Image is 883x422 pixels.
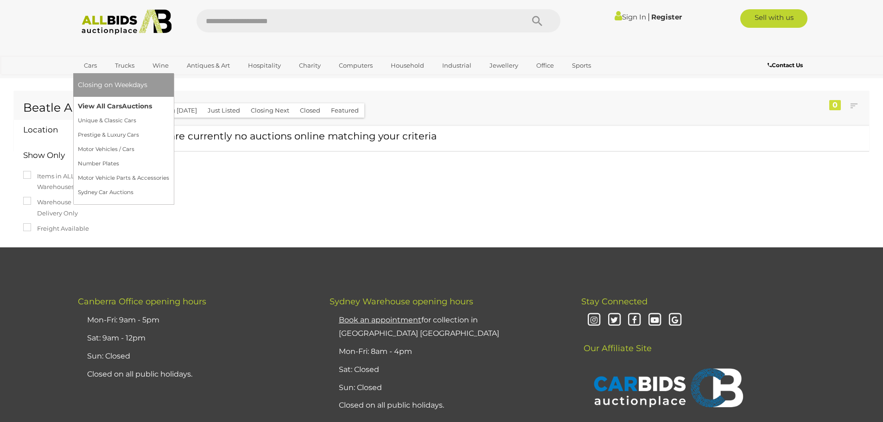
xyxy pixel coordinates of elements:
i: Google [667,312,683,328]
a: Trucks [109,58,140,73]
a: Sign In [615,13,646,21]
a: Contact Us [768,60,805,70]
li: Sat: 9am - 12pm [85,329,306,347]
a: Computers [333,58,379,73]
button: Just Listed [202,103,246,118]
li: Sun: Closed [337,379,558,397]
span: Canberra Office opening hours [78,296,206,307]
img: Allbids.com.au [76,9,177,35]
label: Items in ALLBIDS Warehouses [23,171,115,193]
li: Sat: Closed [337,361,558,379]
span: Sydney Warehouse opening hours [330,296,473,307]
li: Sun: Closed [85,347,306,365]
h4: Show Only [23,151,98,160]
i: Facebook [626,312,642,328]
label: Freight Available [23,223,89,234]
a: Sell with us [740,9,807,28]
i: Youtube [647,312,663,328]
button: Featured [325,103,364,118]
a: Register [651,13,682,21]
li: Closed on all public holidays. [85,365,306,384]
div: 0 [829,100,841,110]
b: Contact Us [768,62,803,69]
button: Closing [DATE] [147,103,203,118]
span: Our Affiliate Site [581,329,652,353]
button: Closed [294,103,326,118]
a: Jewellery [483,58,524,73]
h4: Category [23,247,98,256]
li: Mon-Fri: 9am - 5pm [85,311,306,329]
u: Book an appointment [339,315,421,324]
a: Antiques & Art [181,58,236,73]
a: Book an appointmentfor collection in [GEOGRAPHIC_DATA] [GEOGRAPHIC_DATA] [339,315,499,338]
a: Industrial [436,58,477,73]
a: Office [530,58,560,73]
a: Sports [566,58,597,73]
i: Instagram [586,312,602,328]
button: Closing Next [245,103,295,118]
span: Stay Connected [581,296,648,307]
span: There are currently no auctions online matching your criteria [139,130,437,142]
i: Twitter [606,312,623,328]
h1: Beatle Auctions [23,101,115,114]
a: Wine [146,58,175,73]
span: | [648,12,650,22]
label: Warehouse Direct - Delivery Only [23,197,115,219]
a: Household [385,58,430,73]
a: Cars [78,58,103,73]
li: Closed on all public holidays. [337,397,558,415]
button: Search [514,9,560,32]
a: Hospitality [242,58,287,73]
li: Mon-Fri: 8am - 4pm [337,343,558,361]
img: CARBIDS Auctionplace [588,359,746,420]
a: Charity [293,58,327,73]
h4: Location [23,126,98,134]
